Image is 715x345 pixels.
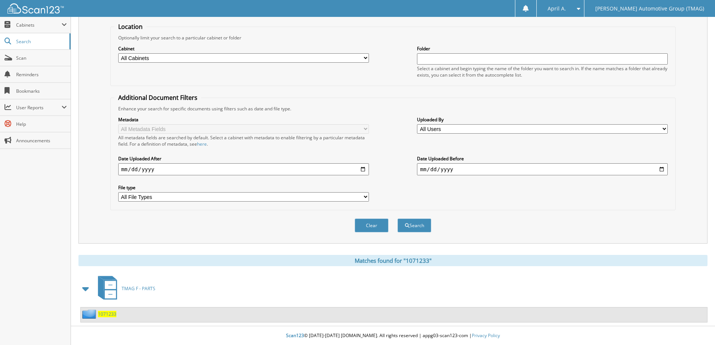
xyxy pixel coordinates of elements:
[417,65,668,78] div: Select a cabinet and begin typing the name of the folder you want to search in. If the name match...
[16,71,67,78] span: Reminders
[197,141,207,147] a: here
[417,155,668,162] label: Date Uploaded Before
[286,332,304,339] span: Scan123
[118,134,369,147] div: All metadata fields are searched by default. Select a cabinet with metadata to enable filtering b...
[118,163,369,175] input: start
[16,104,62,111] span: User Reports
[98,311,116,317] a: 1071233
[78,255,707,266] div: Matches found for "1071233"
[118,184,369,191] label: File type
[16,121,67,127] span: Help
[397,218,431,232] button: Search
[118,45,369,52] label: Cabinet
[118,116,369,123] label: Metadata
[16,55,67,61] span: Scan
[118,155,369,162] label: Date Uploaded After
[16,22,62,28] span: Cabinets
[16,88,67,94] span: Bookmarks
[548,6,566,11] span: April A.
[595,6,704,11] span: [PERSON_NAME] Automotive Group (TMAG)
[417,163,668,175] input: end
[114,35,671,41] div: Optionally limit your search to a particular cabinet or folder
[114,93,201,102] legend: Additional Document Filters
[16,137,67,144] span: Announcements
[114,105,671,112] div: Enhance your search for specific documents using filters such as date and file type.
[8,3,64,14] img: scan123-logo-white.svg
[93,274,155,303] a: TMAG F - PARTS
[16,38,66,45] span: Search
[122,285,155,292] span: TMAG F - PARTS
[82,309,98,319] img: folder2.png
[71,327,715,345] div: © [DATE]-[DATE] [DOMAIN_NAME]. All rights reserved | appg03-scan123-com |
[417,45,668,52] label: Folder
[677,309,715,345] iframe: Chat Widget
[355,218,388,232] button: Clear
[417,116,668,123] label: Uploaded By
[472,332,500,339] a: Privacy Policy
[114,23,146,31] legend: Location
